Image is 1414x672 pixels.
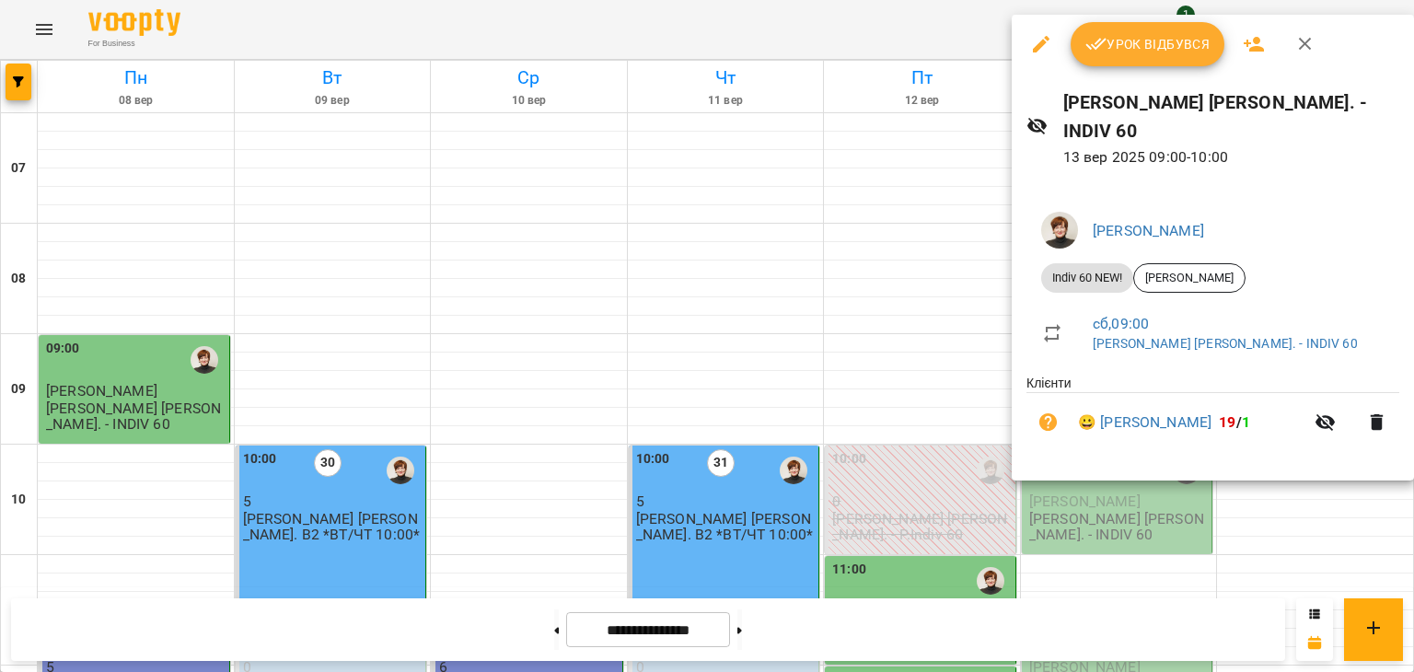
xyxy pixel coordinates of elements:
span: [PERSON_NAME] [1134,270,1245,286]
h6: [PERSON_NAME] [PERSON_NAME]. - INDIV 60 [1063,88,1399,146]
a: 😀 [PERSON_NAME] [1078,411,1211,434]
button: Урок відбувся [1071,22,1225,66]
span: 1 [1242,413,1250,431]
p: 13 вер 2025 09:00 - 10:00 [1063,146,1399,168]
span: Урок відбувся [1085,33,1211,55]
a: сб , 09:00 [1093,315,1149,332]
span: Indiv 60 NEW! [1041,270,1133,286]
a: [PERSON_NAME] [1093,222,1204,239]
span: 19 [1219,413,1235,431]
ul: Клієнти [1026,374,1399,459]
b: / [1219,413,1250,431]
button: Візит ще не сплачено. Додати оплату? [1026,400,1071,445]
a: [PERSON_NAME] [PERSON_NAME]. - INDIV 60 [1093,336,1358,351]
div: [PERSON_NAME] [1133,263,1246,293]
img: 630b37527edfe3e1374affafc9221cc6.jpg [1041,212,1078,249]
